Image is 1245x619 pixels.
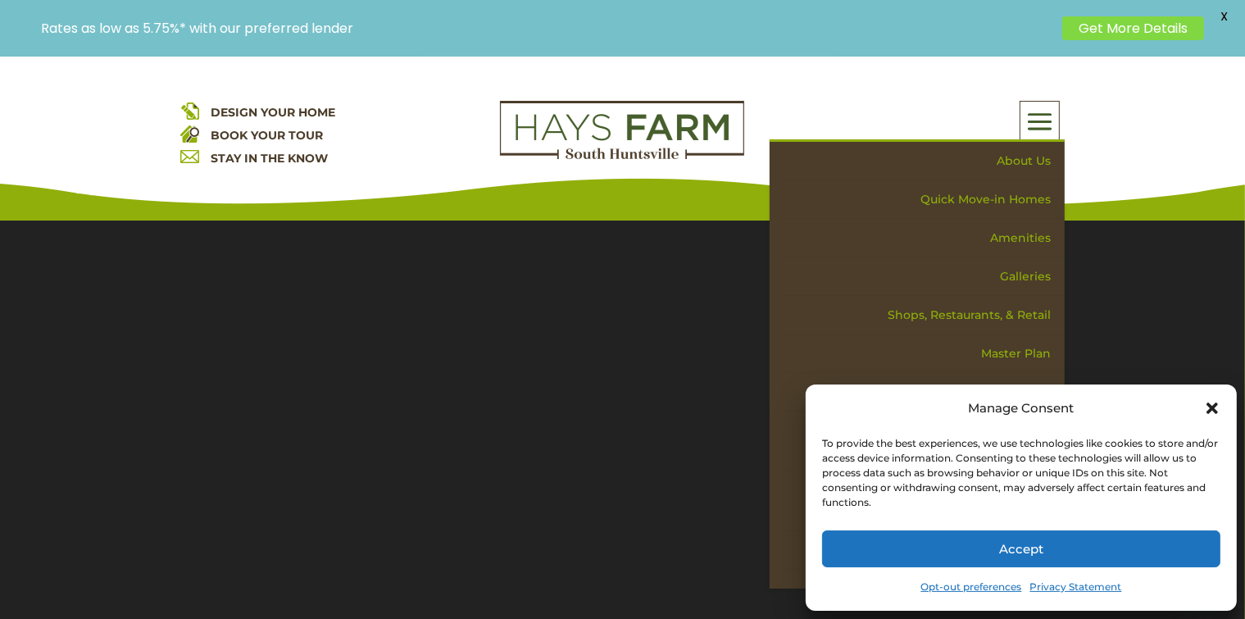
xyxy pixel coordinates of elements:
div: To provide the best experiences, we use technologies like cookies to store and/or access device i... [822,436,1219,510]
a: The Jessam at [PERSON_NAME][GEOGRAPHIC_DATA] [781,471,1065,531]
a: Testimonials [781,373,1065,412]
a: [PERSON_NAME] at [PERSON_NAME][GEOGRAPHIC_DATA] [781,412,1065,471]
a: About Us [781,142,1065,180]
a: Opt-out preferences [921,576,1022,599]
img: Logo [500,101,744,160]
button: Accept [822,530,1220,567]
div: Close dialog [1204,400,1220,416]
a: Get More Details [1062,16,1204,40]
a: Privacy Statement [1030,576,1122,599]
a: Galleries [781,257,1065,296]
a: DESIGN YOUR HOME [211,105,336,120]
a: Shops, Restaurants, & Retail [781,296,1065,335]
a: Contact Us [781,531,1065,570]
a: Master Plan [781,335,1065,373]
img: design your home [180,101,199,120]
a: STAY IN THE KNOW [211,151,329,166]
a: BOOK YOUR TOUR [211,128,324,143]
p: Rates as low as 5.75%* with our preferred lender [41,20,1054,36]
div: Manage Consent [969,397,1075,420]
span: X [1212,4,1237,29]
a: Amenities [781,219,1065,257]
a: hays farm homes huntsville development [500,148,744,163]
a: Quick Move-in Homes [781,180,1065,219]
img: book your home tour [180,124,199,143]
